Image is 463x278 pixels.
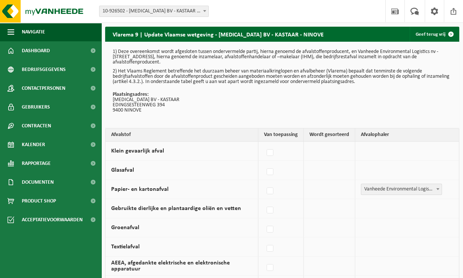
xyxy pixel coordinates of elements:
label: Groenafval [111,225,139,231]
p: 1) Deze overeenkomst wordt afgesloten tussen ondervermelde partij, hierna genoemd de afvalstoffen... [113,49,452,65]
th: Afvalstof [106,128,258,142]
th: Afvalophaler [355,128,459,142]
label: AEEA, afgedankte elektrische en elektronische apparatuur [111,260,230,272]
h2: Vlarema 9 | Update Vlaamse wetgeving - [MEDICAL_DATA] BV - KASTAAR - NINOVE [105,27,331,41]
span: Navigatie [22,23,45,41]
label: Papier- en kartonafval [111,186,169,192]
p: 2) Het Vlaams Reglement betreffende het duurzaam beheer van materiaalkringlopen en afvalbeheer (V... [113,69,452,85]
a: Geef terug vrij [410,27,458,42]
span: Dashboard [22,41,50,60]
span: Kalender [22,135,45,154]
strong: Plaatsingsadres: [113,92,149,97]
span: Contracten [22,116,51,135]
span: Rapportage [22,154,51,173]
th: Van toepassing [258,128,304,142]
span: Contactpersonen [22,79,65,98]
span: Product Shop [22,192,56,210]
p: [MEDICAL_DATA] BV - KASTAAR EDINGSESTEENWEG 394 9400 NINOVE [113,92,452,113]
span: Vanheede Environmental Logistics [361,184,442,195]
span: Gebruikers [22,98,50,116]
span: Bedrijfsgegevens [22,60,66,79]
label: Textielafval [111,244,140,250]
span: Vanheede Environmental Logistics [361,184,442,195]
span: Documenten [22,173,54,192]
span: 10-926502 - GASTRO BV - KASTAAR - NINOVE [100,6,208,17]
label: Klein gevaarlijk afval [111,148,164,154]
span: 10-926502 - GASTRO BV - KASTAAR - NINOVE [99,6,209,17]
th: Wordt gesorteerd [304,128,355,142]
label: Glasafval [111,167,134,173]
label: Gebruikte dierlijke en plantaardige oliën en vetten [111,205,241,212]
span: Acceptatievoorwaarden [22,210,83,229]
